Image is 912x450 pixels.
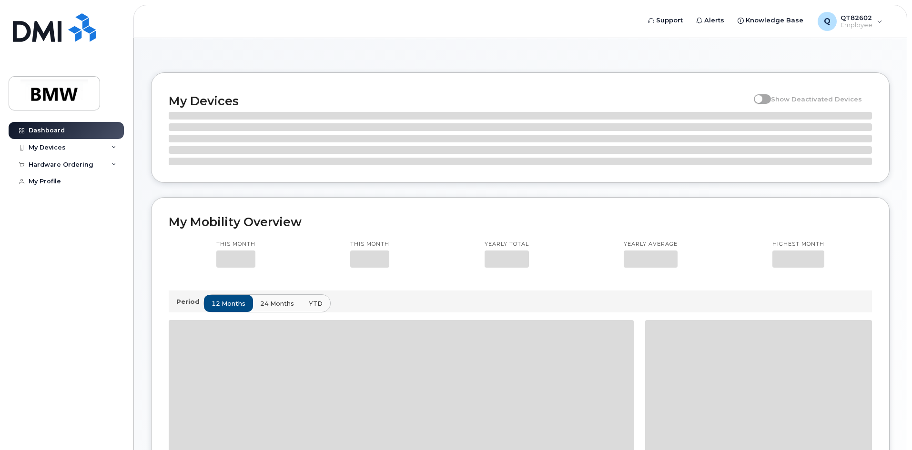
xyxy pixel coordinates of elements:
[350,240,389,248] p: This month
[216,240,255,248] p: This month
[309,299,323,308] span: YTD
[754,90,761,98] input: Show Deactivated Devices
[169,94,749,108] h2: My Devices
[176,297,203,306] p: Period
[771,95,862,103] span: Show Deactivated Devices
[624,240,678,248] p: Yearly average
[485,240,529,248] p: Yearly total
[169,215,872,229] h2: My Mobility Overview
[260,299,294,308] span: 24 months
[772,240,824,248] p: Highest month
